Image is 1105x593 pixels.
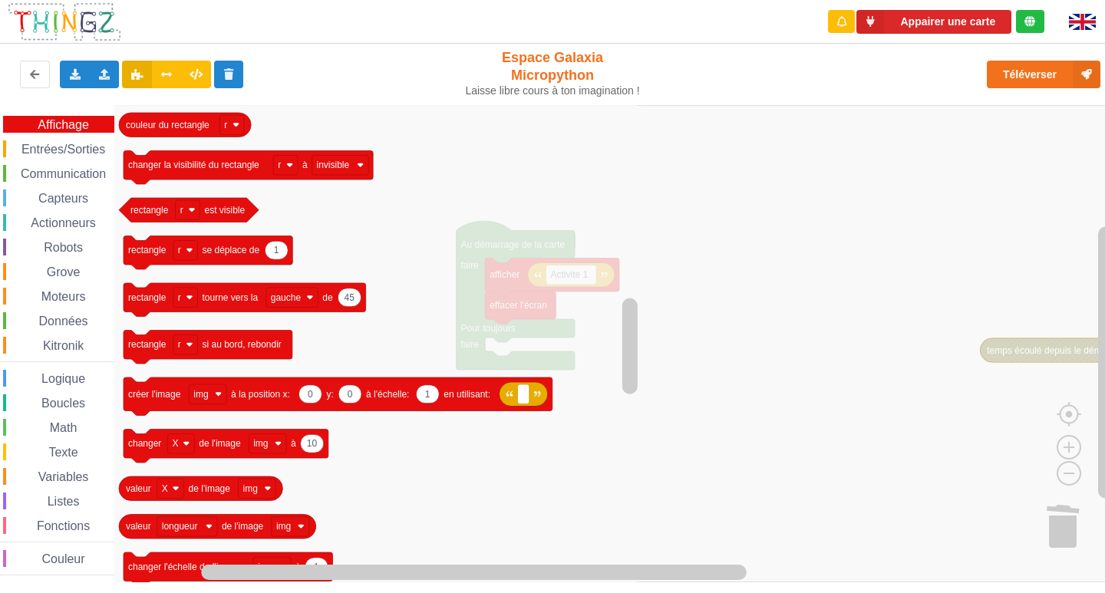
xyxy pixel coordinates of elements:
text: à l'échelle: [366,389,409,400]
span: Kitronik [41,339,86,352]
text: 10 [307,438,318,449]
text: X [162,483,168,494]
span: Communication [18,167,108,180]
text: r [178,292,181,303]
text: rectangle [128,339,167,350]
span: Math [48,421,80,434]
button: Téléverser [987,61,1100,88]
text: gauche [271,292,302,303]
div: Espace Galaxia Micropython [459,49,647,97]
text: img [193,389,208,400]
text: r [224,120,227,130]
text: X [172,438,178,449]
text: de l'image [189,483,231,494]
text: img [258,562,272,572]
span: Données [37,315,91,328]
text: changer la visibilité du rectangle [128,160,259,170]
text: rectangle [128,292,167,303]
text: à [302,160,308,170]
text: changer l'échelle de l'image [128,562,242,572]
text: se déplace de [202,245,259,255]
text: valeur [126,483,151,494]
span: Fonctions [35,519,92,532]
text: en utilisant: [444,389,490,400]
span: Actionneurs [28,216,98,229]
text: est visible [204,205,245,216]
text: de [322,292,333,303]
img: gb.png [1069,14,1096,30]
text: rectangle [130,205,169,216]
text: 1 [425,389,430,400]
text: r [180,205,183,216]
span: Couleur [40,552,87,565]
text: couleur du rectangle [126,120,209,130]
text: de l'image [199,438,241,449]
text: changer [128,438,161,449]
text: 1 [314,562,319,572]
div: Laisse libre cours à ton imagination ! [459,84,647,97]
span: Variables [36,470,91,483]
span: Moteurs [39,290,88,303]
text: à la position x: [231,389,290,400]
text: si au bord, rebondir [202,339,281,350]
div: Tu es connecté au serveur de création de Thingz [1016,10,1044,33]
text: rectangle [128,245,167,255]
span: Grove [45,265,83,278]
span: Entrées/Sorties [19,143,107,156]
span: Boucles [39,397,87,410]
span: Logique [39,372,87,385]
span: Texte [46,446,80,459]
text: 0 [308,389,313,400]
span: Robots [41,241,85,254]
text: 1 [274,245,279,255]
text: tourne vers la [202,292,258,303]
text: créer l'image [128,389,181,400]
text: r [178,245,181,255]
text: img [276,521,291,532]
span: Capteurs [36,192,91,205]
text: img [253,438,268,449]
span: Listes [45,495,82,508]
text: de l'image [222,521,264,532]
text: 0 [348,389,353,400]
text: longueur [162,521,198,532]
span: Affichage [35,118,91,131]
button: Appairer une carte [856,10,1011,34]
text: y: [326,389,333,400]
text: valeur [126,521,151,532]
text: img [243,483,258,494]
text: invisible [317,160,350,170]
text: r [178,339,181,350]
text: à [291,438,296,449]
img: thingz_logo.png [7,2,122,42]
text: r [278,160,281,170]
text: 45 [345,292,355,303]
text: à [295,562,301,572]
